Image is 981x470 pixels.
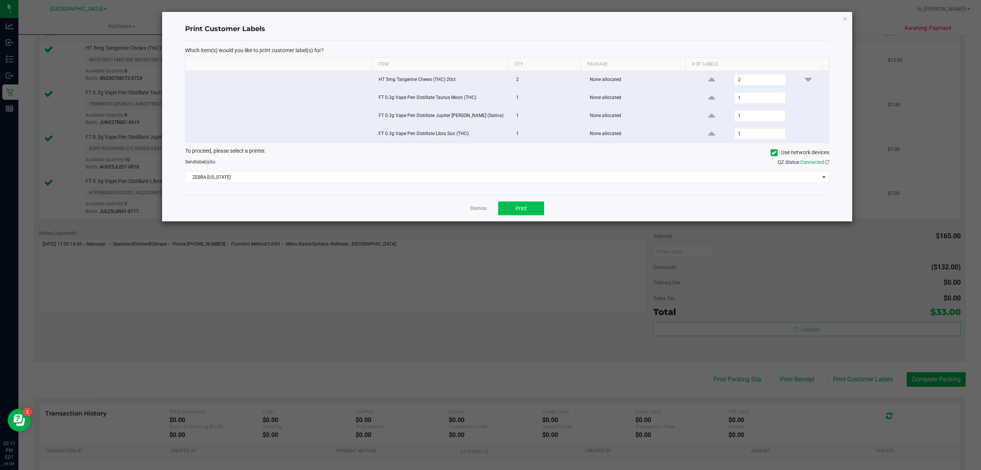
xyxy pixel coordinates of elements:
[8,409,31,432] iframe: Resource center
[512,125,585,143] td: 1
[470,205,487,212] a: Dismiss
[581,58,686,71] th: Package
[585,125,691,143] td: None allocated
[498,201,544,215] button: Print
[801,159,824,165] span: Connected
[512,107,585,125] td: 1
[585,71,691,89] td: None allocated
[374,89,512,107] td: FT 0.3g Vape Pen Distillate Taurus Moon (THC)
[512,89,585,107] td: 1
[179,147,835,158] div: To proceed, please select a printer.
[585,107,691,125] td: None allocated
[508,58,581,71] th: Qty
[185,159,216,165] span: Send to:
[185,172,819,183] span: ZEBRA-[US_STATE]
[685,58,822,71] th: # of labels
[195,159,211,165] span: label(s)
[512,71,585,89] td: 2
[374,107,512,125] td: FT 0.3g Vape Pen Distillate Jupiter [PERSON_NAME] (Sativa)
[185,47,829,54] p: Which item(s) would you like to print customer label(s) for?
[771,148,829,157] label: Use network devices
[23,407,32,417] iframe: Resource center unread badge
[372,58,509,71] th: Item
[374,71,512,89] td: HT 5mg Tangerine Chews (THC) 20ct
[778,159,829,165] span: QZ Status:
[515,205,527,211] span: Print
[185,24,829,34] h4: Print Customer Labels
[585,89,691,107] td: None allocated
[374,125,512,143] td: FT 0.3g Vape Pen Distillate Libra Sun (THC)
